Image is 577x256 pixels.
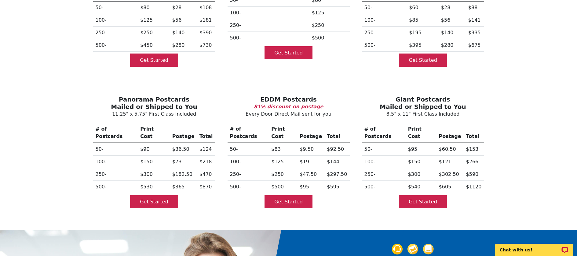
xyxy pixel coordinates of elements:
td: $124 [197,143,215,156]
td: $540 [406,181,436,193]
th: 250- [228,19,309,32]
th: 250- [362,168,406,181]
th: Total [197,123,215,143]
td: $297.50 [324,168,349,181]
td: $60 [407,1,439,14]
td: $182.50 [170,168,197,181]
th: Print Cost [138,123,170,143]
th: Total [464,123,484,143]
th: 250- [228,168,269,181]
th: 50- [362,143,406,156]
a: Get Started [265,195,312,208]
th: Postage [170,123,197,143]
td: $870 [197,181,215,193]
a: Get Started [265,46,312,59]
td: $218 [197,156,215,168]
th: 500- [228,181,269,193]
p: Every Door Direct Mail sent for you [226,110,351,118]
img: support-img-2.png [407,244,418,254]
td: $250 [309,19,350,32]
h3: EDDM Postcards [226,96,351,103]
td: $470 [197,168,215,181]
td: $83 [269,143,297,156]
td: $56 [439,14,466,27]
th: 250- [362,27,407,39]
h3: Giant Postcards Mailed or Shipped to You [361,96,485,110]
td: $675 [466,39,484,52]
th: # of Postcards [362,123,406,143]
th: 100- [362,156,406,168]
td: $365 [170,181,197,193]
th: 500- [93,181,138,193]
h3: Panorama Postcards Mailed or Shipped to You [92,96,217,110]
td: $92.50 [324,143,349,156]
th: 250- [93,27,138,39]
td: $1120 [464,181,484,193]
td: $280 [439,39,466,52]
th: 50- [93,1,138,14]
td: $90 [138,143,170,156]
td: $150 [138,156,170,168]
td: $500 [309,32,350,44]
td: $500 [269,181,297,193]
th: 100- [228,156,269,168]
td: $605 [436,181,464,193]
img: support-img-3_1.png [423,244,434,254]
img: support-img-1.png [392,244,403,254]
th: 250- [93,168,138,181]
td: $125 [138,14,170,27]
td: $125 [309,7,350,19]
td: $153 [464,143,484,156]
th: # of Postcards [93,123,138,143]
td: $730 [197,39,215,52]
th: 50- [93,143,138,156]
p: 11.25" x 5.75" First Class Included [92,110,217,118]
th: 100- [228,7,309,19]
td: $60.50 [436,143,464,156]
th: 100- [93,156,138,168]
td: $140 [170,27,197,39]
td: $19 [297,156,324,168]
td: $280 [170,39,197,52]
td: $390 [197,27,215,39]
td: $250 [269,168,297,181]
th: 500- [362,181,406,193]
td: $300 [406,168,436,181]
td: $266 [464,156,484,168]
td: $335 [466,27,484,39]
td: $450 [138,39,170,52]
a: Get Started [130,54,178,67]
td: $140 [439,27,466,39]
th: 50- [228,143,269,156]
td: $250 [138,27,170,39]
td: $47.50 [297,168,324,181]
td: $302.50 [436,168,464,181]
a: Get Started [130,195,178,208]
td: $121 [436,156,464,168]
th: 500- [228,32,309,44]
th: 500- [93,39,138,52]
td: $88 [466,1,484,14]
th: 500- [362,39,407,52]
td: $28 [170,1,197,14]
td: $595 [324,181,349,193]
td: $9.50 [297,143,324,156]
td: $95 [297,181,324,193]
td: $195 [407,27,439,39]
th: 50- [362,1,407,14]
td: $144 [324,156,349,168]
td: $108 [197,1,215,14]
td: $141 [466,14,484,27]
th: # of Postcards [228,123,269,143]
td: $150 [406,156,436,168]
iframe: LiveChat chat widget [491,237,577,256]
th: Print Cost [269,123,297,143]
td: $395 [407,39,439,52]
th: 100- [362,14,407,27]
td: $56 [170,14,197,27]
th: 100- [93,14,138,27]
td: $73 [170,156,197,168]
td: $80 [138,1,170,14]
td: $36.50 [170,143,197,156]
